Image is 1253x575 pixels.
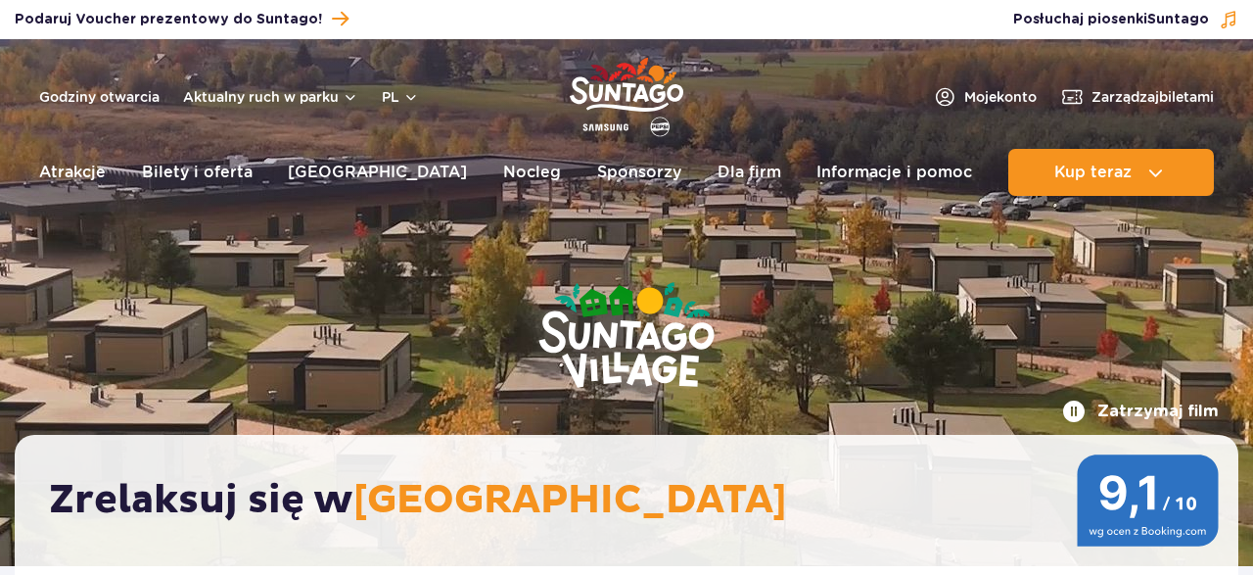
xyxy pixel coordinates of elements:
span: [GEOGRAPHIC_DATA] [353,476,787,525]
img: 9,1/10 wg ocen z Booking.com [1077,455,1219,547]
a: Nocleg [503,149,561,196]
span: Moje konto [964,87,1037,107]
a: Dla firm [718,149,781,196]
a: Atrakcje [39,149,106,196]
a: Park of Poland [570,49,683,139]
a: Podaruj Voucher prezentowy do Suntago! [15,6,348,32]
button: Posłuchaj piosenkiSuntago [1013,10,1238,29]
a: Bilety i oferta [142,149,253,196]
a: Godziny otwarcia [39,87,160,107]
span: Suntago [1147,13,1209,26]
a: Sponsorzy [597,149,681,196]
button: Aktualny ruch w parku [183,89,358,105]
span: Zarządzaj biletami [1091,87,1214,107]
img: Suntago Village [460,206,793,468]
span: Posłuchaj piosenki [1013,10,1209,29]
span: Podaruj Voucher prezentowy do Suntago! [15,10,322,29]
span: Kup teraz [1054,164,1132,181]
a: [GEOGRAPHIC_DATA] [288,149,467,196]
button: Kup teraz [1008,149,1214,196]
button: pl [382,87,419,107]
h2: Zrelaksuj się w [49,476,1225,525]
button: Zatrzymaj film [1062,400,1219,423]
a: Mojekonto [933,85,1037,109]
a: Informacje i pomoc [816,149,972,196]
a: Zarządzajbiletami [1060,85,1214,109]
